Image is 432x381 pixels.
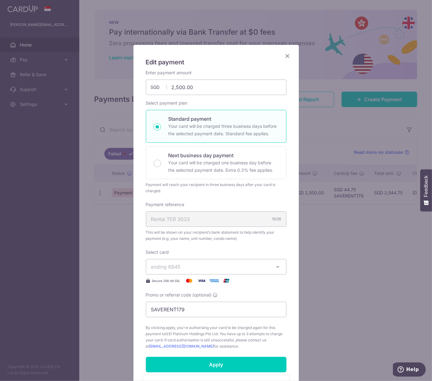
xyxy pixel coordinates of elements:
[168,159,279,174] p: Your card will be charged one business day before the selected payment date. Extra 0.3% fee applies.
[166,331,218,336] span: G31 Platinum Holdings Pte Ltd
[146,325,286,349] span: By clicking apply, you're authorising your card to be charged again for this payment to . You hav...
[220,277,233,284] img: UnionPay
[149,344,214,349] a: [EMAIL_ADDRESS][DOMAIN_NAME]
[284,52,291,60] button: Close
[183,277,195,284] img: Mastercard
[195,277,208,284] img: Visa
[146,292,212,298] span: Promo or referral code (optional)
[423,175,429,197] span: Feedback
[146,70,192,76] label: Enter payment amount
[168,123,279,137] p: Your card will be charged three business days before the selected payment date. Standard fee appl...
[152,278,181,283] span: Secure 256-bit SSL
[272,216,281,222] div: 15/35
[393,362,426,378] iframe: Opens a widget where you can find more information
[146,57,286,67] h5: Edit payment
[420,169,432,211] button: Feedback - Show survey
[146,259,286,275] button: ending 6845
[168,115,279,123] p: Standard payment
[146,201,185,208] label: Payment reference
[146,100,188,106] label: Select payment plan
[146,80,286,95] input: 0.00
[151,84,167,90] span: SGD
[208,277,220,284] img: American Express
[146,182,286,194] div: Payment will reach your recipient in three business days after your card is charged.
[168,152,279,159] p: Next business day payment
[146,229,286,242] span: This will be shown on your recipient’s bank statement to help identify your payment (e.g. your na...
[146,357,286,372] input: Apply
[151,264,181,270] span: ending 6845
[146,249,169,255] label: Select card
